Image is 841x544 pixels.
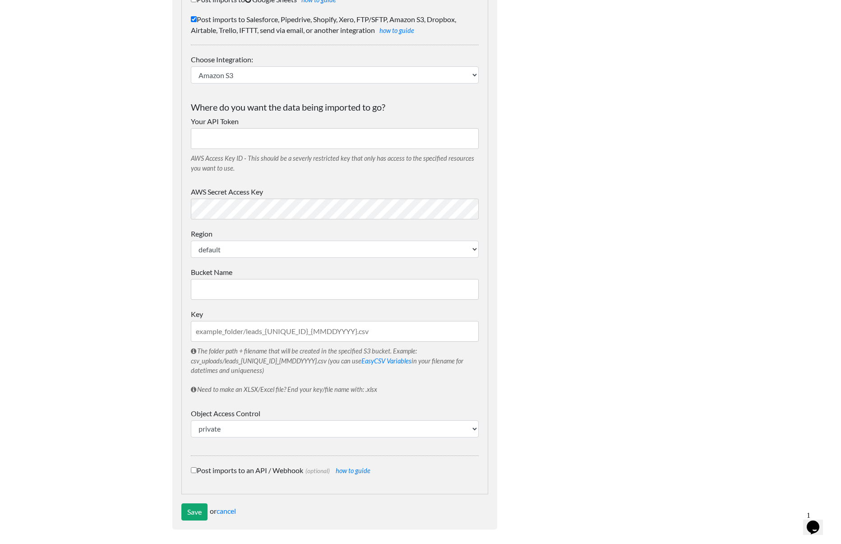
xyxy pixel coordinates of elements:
[181,503,488,521] div: or
[191,228,479,239] label: Region
[191,465,479,476] label: Post imports to an API / Webhook
[191,116,479,127] label: Your API Token
[191,467,197,473] input: Post imports to an API / Webhook(optional) how to guide
[191,153,479,173] p: AWS Access Key ID - This should be a severly restricted key that only has access to the specified...
[191,309,479,320] label: Key
[803,508,832,535] iframe: chat widget
[191,16,197,22] input: Post imports to Salesforce, Pipedrive, Shopify, Xero, FTP/SFTP, Amazon S3, Dropbox, Airtable, Tre...
[379,27,414,34] a: how to guide
[217,507,236,515] a: cancel
[181,503,208,521] input: Save
[191,267,479,278] label: Bucket Name
[191,102,479,112] h5: Where do you want the data being imported to go?
[191,380,479,399] p: Need to make an XLSX/Excel file? End your key/file name with: .xlsx
[303,467,330,474] span: (optional)
[336,467,370,474] a: how to guide
[191,186,479,197] label: AWS Secret Access Key
[361,357,411,365] a: EasyCSV Variables
[191,54,479,65] label: Choose Integration:
[191,321,479,342] input: example_folder/leads_{UNIQUE_ID}_{MMDDYYYY}.csv
[191,14,479,36] label: Post imports to Salesforce, Pipedrive, Shopify, Xero, FTP/SFTP, Amazon S3, Dropbox, Airtable, Tre...
[191,342,479,380] p: The folder path + filename that will be created in the specified S3 bucket. Example: csv_uploads/...
[191,408,479,419] label: Object Access Control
